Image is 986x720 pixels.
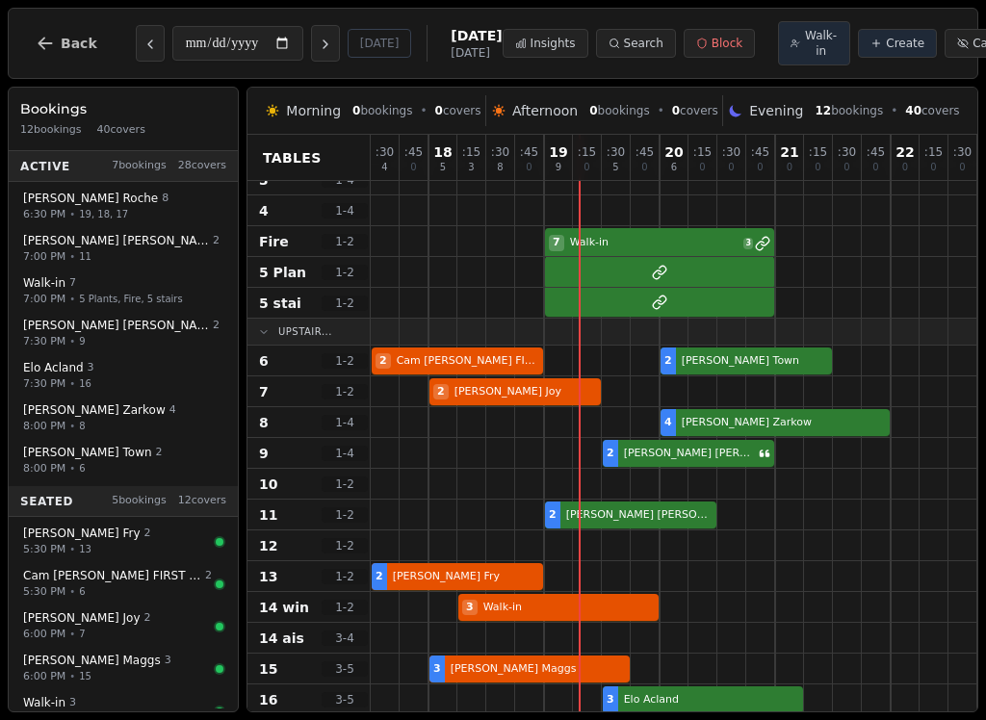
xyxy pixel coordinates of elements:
span: 7:30 PM [23,333,65,349]
span: [PERSON_NAME] Zarkow [678,415,886,431]
span: 0 [843,163,849,172]
svg: Customer message [759,448,770,459]
span: 0 [699,163,705,172]
span: 0 [930,163,936,172]
span: bookings [589,103,649,118]
span: 7 bookings [112,158,167,174]
span: 0 [815,163,820,172]
button: [PERSON_NAME] Maggs36:00 PM•15 [13,646,234,691]
span: 2 [205,568,212,584]
span: 18 [433,145,452,159]
span: Search [624,36,663,51]
span: 15 [79,669,91,683]
span: Fire [259,232,289,251]
button: [PERSON_NAME] [PERSON_NAME]27:00 PM•11 [13,226,234,271]
button: Search [596,29,676,58]
button: [PERSON_NAME] Joy26:00 PM•7 [13,604,234,649]
span: [DATE] [451,45,502,61]
span: Back [61,37,97,50]
span: • [69,461,75,476]
span: covers [905,103,959,118]
button: Walk-in 77:00 PM•5 Plants, Fire, 5 stairs [13,269,234,314]
span: : 30 [838,146,856,158]
span: 8 [497,163,503,172]
span: 2 [433,384,449,400]
button: [PERSON_NAME] Fry25:30 PM•13 [13,519,234,564]
span: 6 [671,163,677,172]
span: 3 [462,600,478,616]
span: 0 [526,163,532,172]
span: 0 [435,104,443,117]
span: covers [672,103,718,118]
span: [PERSON_NAME] Town [23,445,152,460]
span: : 15 [809,146,827,158]
span: 4 [259,201,269,220]
span: Walk-in [566,235,742,251]
span: [PERSON_NAME] Zarkow [23,402,166,418]
span: Cam [PERSON_NAME] FIRST TABLE [23,568,201,583]
span: 7 [79,627,85,641]
span: 1 - 2 [322,384,368,399]
button: Cam [PERSON_NAME] FIRST TABLE25:30 PM•6 [13,561,234,606]
span: 1 - 2 [322,538,368,553]
span: 9 [259,444,269,463]
span: • [69,669,75,683]
span: 8 [162,191,169,207]
span: Create [886,36,924,51]
span: 2 [549,507,557,524]
span: 2 [376,569,383,585]
span: • [69,419,75,433]
span: bookings [815,103,883,118]
span: : 15 [693,146,712,158]
span: • [69,542,75,556]
span: • [69,207,75,221]
span: 12 [815,104,831,117]
span: [PERSON_NAME] Town [678,353,828,370]
span: 0 [672,104,680,117]
span: [PERSON_NAME] [PERSON_NAME] [23,318,209,333]
span: Walk-in [23,695,65,710]
button: [PERSON_NAME] Town28:00 PM•6 [13,438,234,483]
span: • [891,103,897,118]
span: 14 ais [259,629,304,648]
span: 2 [144,526,151,542]
span: 3 - 4 [322,630,368,646]
span: 1 - 2 [322,265,368,280]
span: 3 [607,692,614,708]
span: 8 [259,413,269,432]
span: • [69,376,75,391]
span: Block [712,36,742,51]
span: 2 [213,318,220,334]
span: 3 - 5 [322,692,368,707]
span: 2 [156,445,163,461]
span: 10 [259,475,277,494]
span: [PERSON_NAME] Joy [23,610,141,626]
button: Walk-in [778,21,850,65]
span: 5 bookings [112,493,167,509]
span: 40 [905,104,921,117]
button: Insights [503,29,588,58]
span: 3 [165,653,171,669]
h3: Bookings [20,99,226,118]
button: Create [858,29,937,58]
span: 19 [549,145,567,159]
span: 1 - 2 [322,600,368,615]
button: Elo Acland37:30 PM•16 [13,353,234,399]
span: 0 [902,163,908,172]
button: [PERSON_NAME] [PERSON_NAME]27:30 PM•9 [13,311,234,356]
span: : 30 [376,146,394,158]
span: 1 - 4 [322,203,368,219]
span: : 45 [520,146,538,158]
span: [PERSON_NAME] Fry [23,526,141,541]
span: [PERSON_NAME] Joy [451,384,597,400]
span: [PERSON_NAME] [PERSON_NAME] [562,507,713,524]
span: 3 [468,163,474,172]
span: 12 bookings [20,122,82,139]
span: 9 [556,163,561,172]
span: Upstair... [278,324,332,339]
span: Elo Acland [620,692,799,708]
span: : 15 [924,146,943,158]
span: 1 - 2 [322,476,368,492]
span: 7 [549,235,564,251]
span: • [420,103,427,118]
